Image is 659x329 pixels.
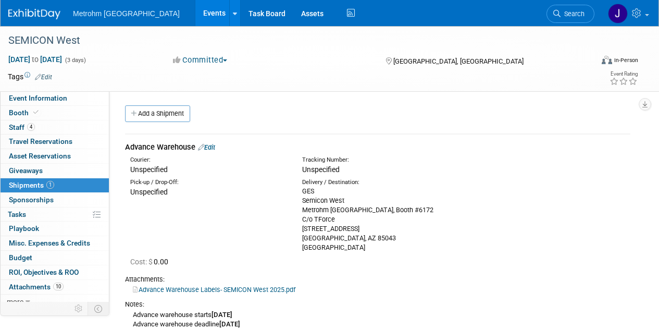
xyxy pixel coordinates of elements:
[130,156,287,164] div: Courier:
[130,178,287,187] div: Pick-up / Drop-Off:
[88,302,109,315] td: Toggle Event Tabs
[9,196,54,204] span: Sponsorships
[130,188,168,196] span: Unspecified
[302,187,458,252] div: GES Semicon West Metrohm [GEOGRAPHIC_DATA], Booth #6172 C/o TForce [STREET_ADDRESS] [GEOGRAPHIC_D...
[9,108,41,117] span: Booth
[125,105,190,122] a: Add a Shipment
[302,178,458,187] div: Delivery / Destination:
[8,9,60,19] img: ExhibitDay
[393,57,524,65] span: [GEOGRAPHIC_DATA], [GEOGRAPHIC_DATA]
[35,74,52,81] a: Edit
[1,149,109,163] a: Asset Reservations
[30,55,40,64] span: to
[546,5,594,23] a: Search
[1,91,109,105] a: Event Information
[8,210,26,218] span: Tasks
[9,268,79,276] span: ROI, Objectives & ROO
[1,135,109,149] a: Travel Reservations
[64,57,86,64] span: (3 days)
[130,258,172,266] span: 0.00
[53,283,64,290] span: 10
[212,311,232,319] b: [DATE]
[7,297,23,306] span: more
[1,251,109,265] a: Budget
[1,120,109,135] a: Staff4
[546,54,638,70] div: Event Format
[130,164,287,175] div: Unspecified
[1,265,109,279] a: ROI, Objectives & ROO
[169,55,231,66] button: Committed
[9,166,43,175] span: Giveaways
[302,165,340,174] span: Unspecified
[125,300,630,309] div: Notes:
[9,283,64,291] span: Attachments
[27,123,35,131] span: 4
[302,156,502,164] div: Tracking Number:
[1,164,109,178] a: Giveaways
[610,71,638,77] div: Event Rating
[1,193,109,207] a: Sponsorships
[70,302,88,315] td: Personalize Event Tab Strip
[1,106,109,120] a: Booth
[1,295,109,309] a: more
[33,109,39,115] i: Booth reservation complete
[46,181,54,189] span: 1
[73,9,180,18] span: Metrohm [GEOGRAPHIC_DATA]
[219,320,240,328] b: [DATE]
[9,181,54,189] span: Shipments
[1,280,109,294] a: Attachments10
[9,152,71,160] span: Asset Reservations
[8,55,63,64] span: [DATE] [DATE]
[1,222,109,236] a: Playbook
[1,208,109,222] a: Tasks
[608,4,628,23] img: Joanne Yam
[5,31,585,50] div: SEMICON West
[9,224,39,233] span: Playbook
[1,178,109,192] a: Shipments1
[198,143,215,151] a: Edit
[9,123,35,131] span: Staff
[9,94,67,102] span: Event Information
[130,258,154,266] span: Cost: $
[125,275,630,284] div: Attachments:
[1,236,109,250] a: Misc. Expenses & Credits
[9,253,32,262] span: Budget
[9,137,72,145] span: Travel Reservations
[133,286,295,294] a: Advance Warehouse Labels- SEMICON West 2025.pdf
[125,142,630,153] div: Advance Warehouse
[602,56,612,64] img: Format-Inperson.png
[9,239,90,247] span: Misc. Expenses & Credits
[614,56,638,64] div: In-Person
[561,10,585,18] span: Search
[8,71,52,82] td: Tags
